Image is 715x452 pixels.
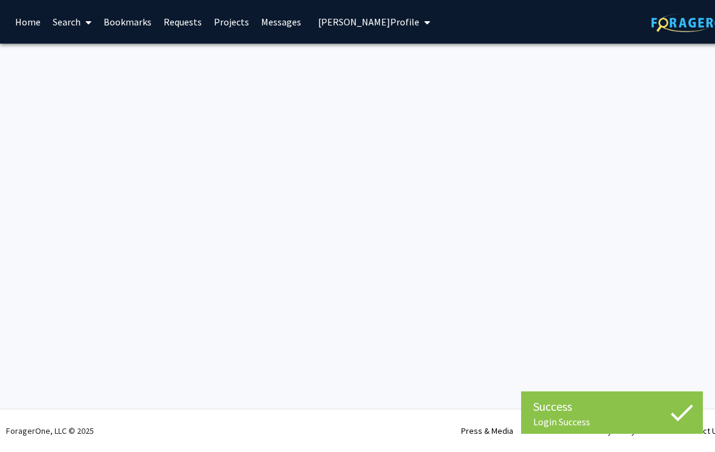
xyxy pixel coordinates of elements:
[9,1,47,43] a: Home
[47,1,98,43] a: Search
[461,425,513,436] a: Press & Media
[208,1,255,43] a: Projects
[533,397,691,416] div: Success
[98,1,158,43] a: Bookmarks
[6,410,94,452] div: ForagerOne, LLC © 2025
[255,1,307,43] a: Messages
[318,16,419,28] span: [PERSON_NAME] Profile
[533,416,691,428] div: Login Success
[158,1,208,43] a: Requests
